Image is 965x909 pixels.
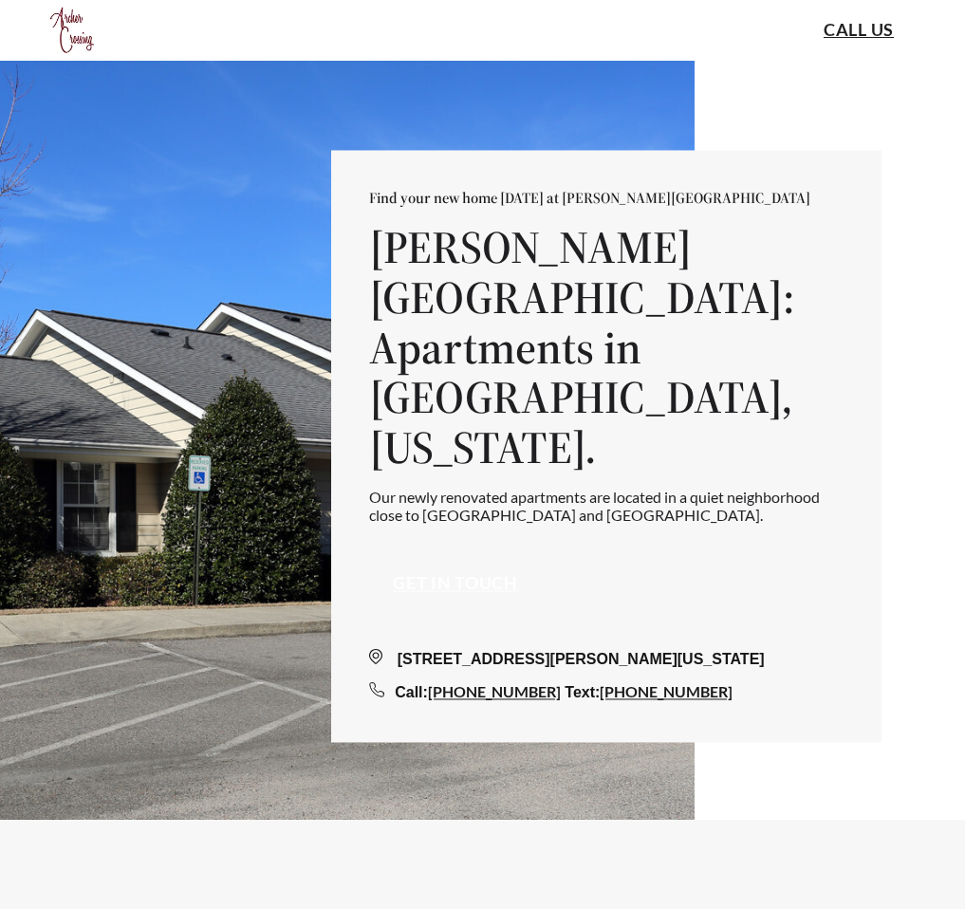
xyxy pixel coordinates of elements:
p: Find your new home [DATE] at [PERSON_NAME][GEOGRAPHIC_DATA] [369,188,844,207]
a: [PHONE_NUMBER] [428,682,561,700]
img: Company logo [47,5,99,56]
div: [STREET_ADDRESS][PERSON_NAME][US_STATE] [369,648,844,671]
button: Get in touch [369,563,542,606]
h1: [PERSON_NAME][GEOGRAPHIC_DATA]: Apartments in [GEOGRAPHIC_DATA], [US_STATE]. [369,222,844,473]
a: [PHONE_NUMBER] [600,682,733,700]
a: Call Us [824,20,894,41]
span: Text: [565,684,600,700]
p: Our newly renovated apartments are located in a quiet neighborhood close to [GEOGRAPHIC_DATA] and... [369,488,844,524]
span: Call: [395,684,428,700]
button: Call Us [800,9,918,52]
a: Get in touch [393,574,518,595]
